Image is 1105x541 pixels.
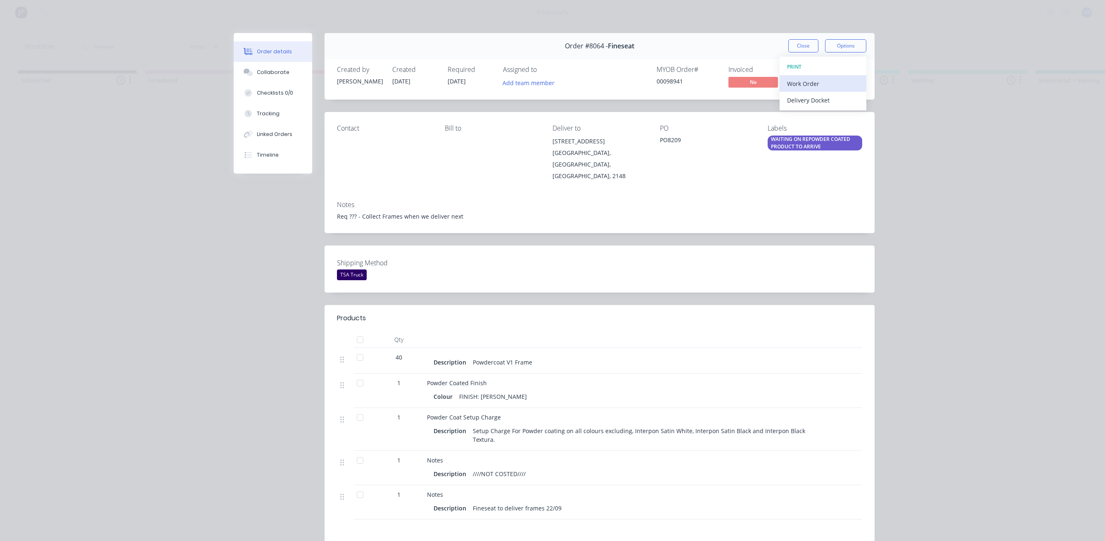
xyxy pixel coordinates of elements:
[552,124,647,132] div: Deliver to
[565,42,608,50] span: Order #8064 -
[470,356,536,368] div: Powdercoat V1 Frame
[728,66,790,74] div: Invoiced
[434,356,470,368] div: Description
[234,145,312,165] button: Timeline
[234,62,312,83] button: Collaborate
[427,413,501,421] span: Powder Coat Setup Charge
[608,42,634,50] span: Fineseat
[448,66,493,74] div: Required
[234,124,312,145] button: Linked Orders
[470,502,565,514] div: Fineseat to deliver frames 22/09
[825,39,866,52] button: Options
[397,379,401,387] span: 1
[337,124,432,132] div: Contact
[397,490,401,499] span: 1
[234,83,312,103] button: Checklists 0/0
[392,66,438,74] div: Created
[257,110,280,117] div: Tracking
[427,491,443,498] span: Notes
[234,103,312,124] button: Tracking
[337,269,367,280] div: TSA Truck
[257,89,293,97] div: Checklists 0/0
[396,353,402,362] span: 40
[434,391,456,403] div: Colour
[374,331,424,348] div: Qty
[257,48,292,55] div: Order details
[337,201,862,209] div: Notes
[552,136,647,182] div: [STREET_ADDRESS][GEOGRAPHIC_DATA], [GEOGRAPHIC_DATA], [GEOGRAPHIC_DATA], 2148
[787,78,859,90] div: Work Order
[660,136,754,147] div: PO8209
[768,124,862,132] div: Labels
[337,212,862,221] div: Req ??? - Collect Frames when we deliver next
[788,39,818,52] button: Close
[456,391,530,403] div: FINISH: [PERSON_NAME]
[445,124,539,132] div: Bill to
[392,77,410,85] span: [DATE]
[660,124,754,132] div: PO
[337,66,382,74] div: Created by
[470,468,529,480] div: ////NOT COSTED////
[257,151,279,159] div: Timeline
[434,502,470,514] div: Description
[498,77,559,88] button: Add team member
[503,66,586,74] div: Assigned to
[552,136,647,147] div: [STREET_ADDRESS]
[787,94,859,106] div: Delivery Docket
[434,468,470,480] div: Description
[448,77,466,85] span: [DATE]
[768,136,862,150] div: WAITING ON REPOWDER COATED PRODUCT TO ARRIVE
[787,62,859,72] div: PRINT
[257,131,292,138] div: Linked Orders
[337,258,440,268] label: Shipping Method
[427,456,443,464] span: Notes
[552,147,647,182] div: [GEOGRAPHIC_DATA], [GEOGRAPHIC_DATA], [GEOGRAPHIC_DATA], 2148
[434,425,470,437] div: Description
[397,456,401,465] span: 1
[234,41,312,62] button: Order details
[427,379,487,387] span: Powder Coated Finish
[337,313,366,323] div: Products
[397,413,401,422] span: 1
[657,66,718,74] div: MYOB Order #
[728,77,778,87] span: No
[257,69,289,76] div: Collaborate
[503,77,559,88] button: Add team member
[337,77,382,86] div: [PERSON_NAME]
[657,77,718,86] div: 00098941
[470,425,827,446] div: Setup Charge For Powder coating on all colours excluding, Interpon Satin White, Interpon Satin Bl...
